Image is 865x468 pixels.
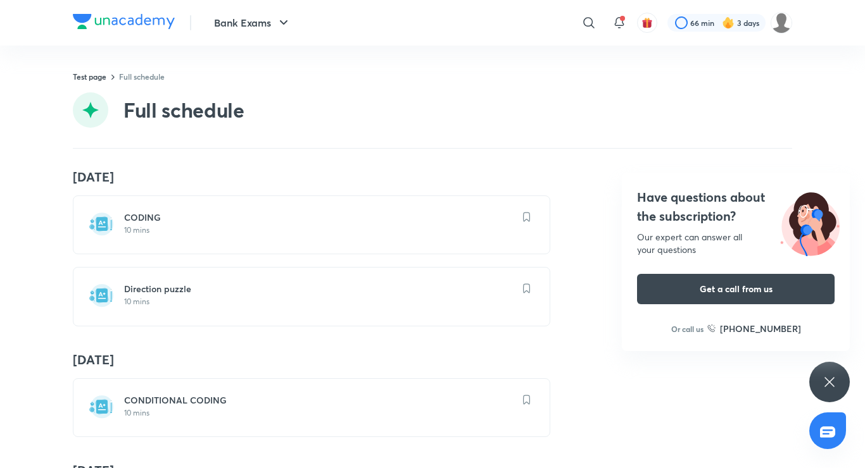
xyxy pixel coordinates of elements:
div: Our expert can answer all your questions [637,231,835,256]
h4: [DATE] [73,169,792,185]
a: [PHONE_NUMBER] [707,322,801,335]
a: Test page [73,71,106,82]
h4: [DATE] [73,352,792,368]
h4: Have questions about the subscription? [637,188,835,226]
p: 10 mins [124,225,514,235]
img: streak [722,16,735,29]
a: Company Logo [73,14,175,32]
img: avatar [641,17,653,28]
h6: [PHONE_NUMBER] [720,322,801,335]
a: Full schedule [119,71,165,82]
img: test [89,211,114,237]
h6: Direction puzzle [124,283,514,295]
img: save [523,212,531,222]
button: Bank Exams [206,10,299,35]
p: Or call us [671,323,704,335]
img: test [89,394,114,419]
h2: Full schedule [123,97,244,123]
img: ttu_illustration_new.svg [770,188,850,256]
img: test [89,283,114,308]
button: avatar [637,13,657,33]
button: Get a call from us [637,274,835,304]
img: Company Logo [73,14,175,29]
h6: CONDITIONAL CODING [124,394,514,407]
h6: CODING [124,211,514,224]
p: 10 mins [124,297,514,307]
img: save [523,283,531,293]
img: save [523,395,531,405]
img: snehal rajesh [771,12,792,34]
p: 10 mins [124,408,514,418]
